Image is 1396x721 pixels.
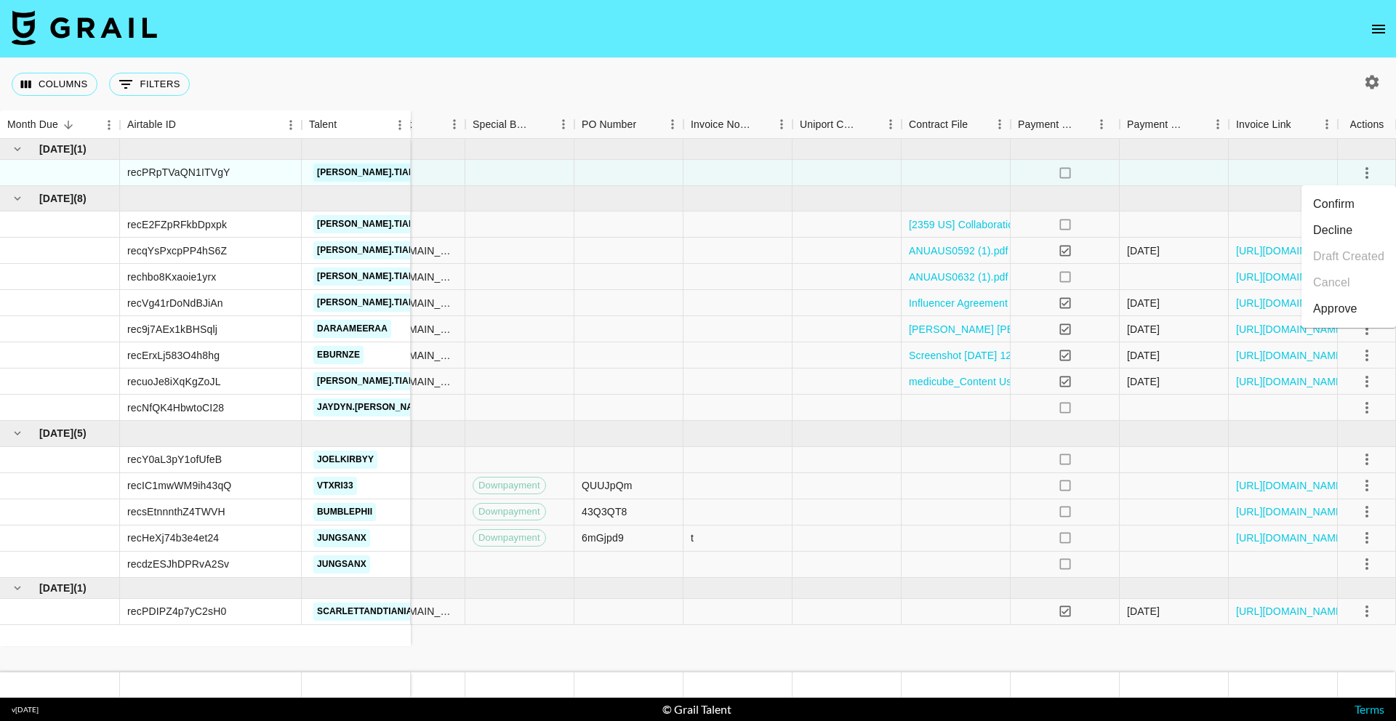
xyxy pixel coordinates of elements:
div: 43Q3QT8 [582,504,627,519]
a: [PERSON_NAME].tiara1 [313,294,430,312]
button: hide children [7,578,28,598]
div: Payment Sent [1011,110,1120,139]
a: [PERSON_NAME].tiara1 [313,241,430,259]
button: Menu [444,113,465,135]
div: recqYsPxcpPP4hS6Z [127,243,227,258]
a: [URL][DOMAIN_NAME] [1236,478,1346,493]
div: Talent [302,110,411,139]
div: v [DATE] [12,705,39,714]
a: [PERSON_NAME] [PERSON_NAME] [DATE]-[DATE] (2) (1).pdf [909,322,1203,337]
div: Invoice Link [1236,110,1291,139]
a: vtxri33 [313,477,357,495]
button: select merge strategy [1355,369,1379,394]
button: select merge strategy [1355,447,1379,472]
button: Sort [750,114,771,134]
div: Invoice Notes [691,110,750,139]
button: hide children [7,423,28,443]
div: © Grail Talent [662,702,731,717]
button: Menu [771,113,793,135]
div: recHeXj74b3e4et24 [127,531,219,545]
div: recsEtnnnthZ4TWVH [127,504,225,519]
button: Menu [389,114,411,136]
button: hide children [7,188,28,209]
a: daraameeraa [313,320,391,338]
div: recY0aL3pY1ofUfeB [127,452,222,467]
button: Menu [1207,113,1229,135]
button: hide children [7,139,28,159]
a: [2359 US] Collaboration Contract_Jada [PERSON_NAME] (2) (1).pdf [909,217,1227,232]
div: rec9j7AEx1kBHSqlj [127,322,217,337]
div: rechbo8Kxaoie1yrx [127,270,216,284]
span: ( 1 ) [73,142,87,156]
div: 05/08/2025 [1127,243,1160,258]
a: scarlettandtiania [313,603,417,621]
a: [URL][DOMAIN_NAME] [1236,270,1346,284]
button: Sort [337,115,357,135]
div: Talent [309,110,337,139]
div: 30/07/2025 [1127,348,1160,363]
a: [PERSON_NAME].tiara1 [313,215,430,233]
a: [PERSON_NAME].tiara1 [313,164,430,182]
span: ( 5 ) [73,426,87,440]
div: recdzESJhDPRvA2Sv [127,557,229,571]
button: Sort [532,114,553,134]
button: select merge strategy [1355,343,1379,368]
button: select merge strategy [1355,473,1379,498]
div: 6mGjpd9 [582,531,624,545]
button: Sort [1291,114,1312,134]
div: Video Link [356,110,465,139]
div: Uniport Contact Email [800,110,859,139]
button: Sort [58,115,79,135]
div: recIC1mwWM9ih43qQ [127,478,231,493]
a: [URL][DOMAIN_NAME] [1236,348,1346,363]
button: Sort [412,114,433,134]
div: Invoice Notes [683,110,793,139]
button: Menu [989,113,1011,135]
button: Sort [1187,114,1207,134]
a: jaydyn.[PERSON_NAME] [313,398,433,416]
button: select merge strategy [1355,599,1379,624]
button: Menu [98,114,120,136]
a: [URL][DOMAIN_NAME] [1236,531,1346,545]
a: [URL][DOMAIN_NAME] [1236,604,1346,619]
button: select merge strategy [1355,525,1379,550]
img: Grail Talent [12,10,157,45]
a: Screenshot [DATE] 12.05.35.png [909,348,1061,363]
button: Sort [176,115,196,135]
div: recErxLj583O4h8hg [127,348,220,363]
div: recE2FZpRFkbDpxpk [127,217,227,232]
button: Menu [1316,113,1338,135]
a: Influencer Agreement _ [PERSON_NAME] (@jada.tiara1) 계약서 202506.pdf [909,296,1262,310]
span: ( 8 ) [73,191,87,206]
div: Actions [1350,110,1384,139]
button: select merge strategy [1355,161,1379,185]
div: Payment Sent [1018,110,1075,139]
a: [URL][DOMAIN_NAME] [1236,504,1346,519]
div: Airtable ID [120,110,302,139]
button: Sort [859,114,880,134]
div: Approve [1313,300,1357,318]
button: Select columns [12,73,97,96]
li: Confirm [1301,191,1396,217]
a: eburnze [313,346,364,364]
button: select merge strategy [1355,395,1379,420]
div: Special Booking Type [473,110,532,139]
div: Contract File [902,110,1011,139]
a: [URL][DOMAIN_NAME] [1236,322,1346,337]
button: Menu [553,113,574,135]
button: Sort [1075,114,1095,134]
button: select merge strategy [1355,499,1379,524]
span: ( 1 ) [73,581,87,595]
div: t [691,531,694,545]
button: Show filters [109,73,190,96]
a: [URL][DOMAIN_NAME] [1236,243,1346,258]
div: Uniport Contact Email [793,110,902,139]
div: Special Booking Type [465,110,574,139]
a: bumblephii [313,503,376,521]
div: Airtable ID [127,110,176,139]
div: Month Due [7,110,58,139]
button: select merge strategy [1355,317,1379,342]
div: recVg41rDoNdBJiAn [127,296,223,310]
div: PO Number [582,110,636,139]
div: 17/07/2025 [1127,296,1160,310]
